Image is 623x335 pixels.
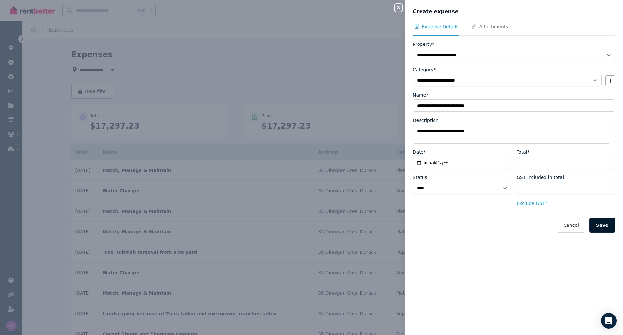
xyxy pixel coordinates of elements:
[413,66,436,73] label: Category*
[601,313,617,329] div: Open Intercom Messenger
[413,8,458,16] span: Create expense
[557,218,585,233] button: Cancel
[479,23,508,30] span: Attachments
[413,174,427,181] label: Status
[413,117,439,123] label: Description
[413,92,428,98] label: Name*
[589,218,615,233] button: Save
[517,149,530,155] label: Total*
[517,200,547,207] button: Exclude GST?
[413,23,615,36] nav: Tabs
[413,41,434,47] label: Property*
[517,174,564,181] label: GST included in total
[422,23,458,30] span: Expense Details
[413,149,426,155] label: Date*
